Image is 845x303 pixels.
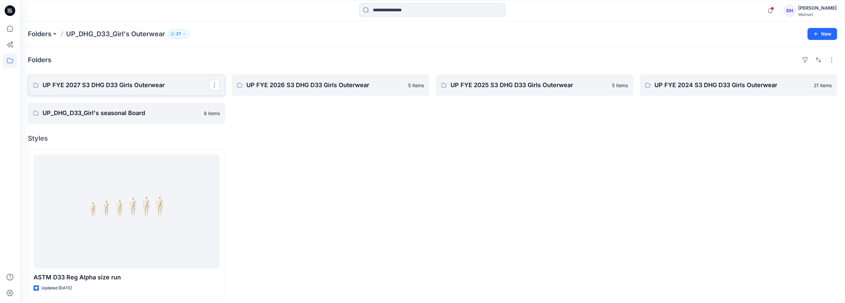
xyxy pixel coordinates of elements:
p: 5 items [408,82,424,89]
p: UP_DHG_D33_Girl's Outerwear [66,29,165,39]
button: 37 [168,29,189,39]
p: ASTM D33 Reg Alpha size run [34,273,219,282]
p: 21 items [814,82,832,89]
p: UP_DHG_D33_Girl's seasonal Board [42,108,200,118]
p: UP FYE 2026 S3 DHG D33 Girls Outerwear [246,80,404,90]
h4: Styles [28,134,837,142]
p: UP FYE 2025 S3 DHG D33 Girls Outerwear [451,80,608,90]
div: Walmart [798,12,837,17]
div: DH [784,5,796,17]
p: 37 [176,30,181,38]
h4: Folders [28,56,51,64]
a: UP FYE 2026 S3 DHG D33 Girls Outerwear5 items [232,75,429,96]
a: UP FYE 2027 S3 DHG D33 Girls Outerwear [28,75,225,96]
div: [PERSON_NAME] [798,4,837,12]
a: Folders [28,29,51,39]
a: UP FYE 2025 S3 DHG D33 Girls Outerwear5 items [436,75,633,96]
p: UP FYE 2024 S3 DHG D33 Girls Outerwear [654,80,810,90]
a: ASTM D33 Reg Alpha size run [34,155,219,269]
p: 8 items [204,110,220,117]
a: UP FYE 2024 S3 DHG D33 Girls Outerwear21 items [640,75,837,96]
p: UP FYE 2027 S3 DHG D33 Girls Outerwear [42,80,209,90]
p: 5 items [612,82,628,89]
p: Updated [DATE] [42,285,72,292]
button: New [807,28,837,40]
a: UP_DHG_D33_Girl's seasonal Board8 items [28,102,225,124]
